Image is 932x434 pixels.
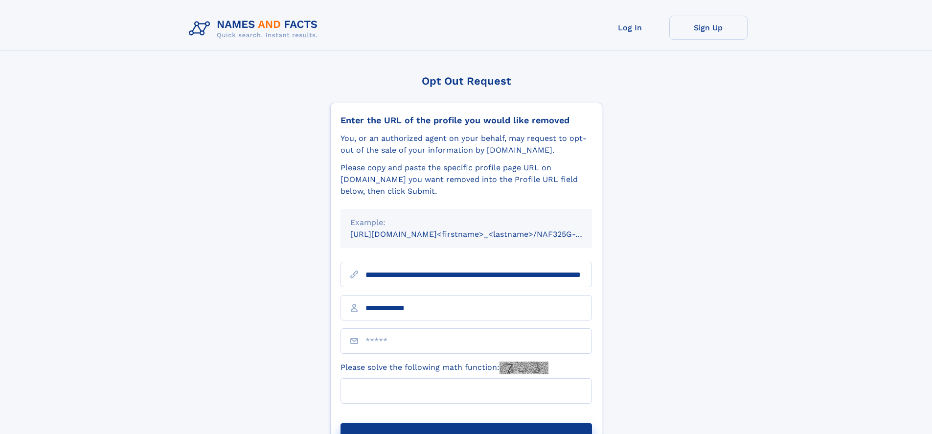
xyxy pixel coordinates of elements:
div: You, or an authorized agent on your behalf, may request to opt-out of the sale of your informatio... [341,133,592,156]
div: Opt Out Request [330,75,602,87]
small: [URL][DOMAIN_NAME]<firstname>_<lastname>/NAF325G-xxxxxxxx [350,229,611,239]
img: Logo Names and Facts [185,16,326,42]
a: Log In [591,16,669,40]
div: Enter the URL of the profile you would like removed [341,115,592,126]
label: Please solve the following math function: [341,362,548,374]
div: Please copy and paste the specific profile page URL on [DOMAIN_NAME] you want removed into the Pr... [341,162,592,197]
div: Example: [350,217,582,228]
a: Sign Up [669,16,748,40]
